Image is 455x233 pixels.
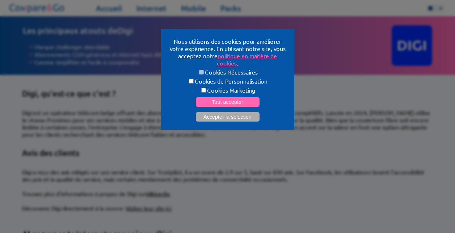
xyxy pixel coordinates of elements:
[199,70,204,75] input: Cookies Nécessaires
[196,112,260,122] button: Accepter la sélection
[189,79,194,84] input: Cookies de Personnalisation
[217,52,277,67] a: politique en matière de cookies
[170,86,286,94] label: Cookies Marketing
[196,97,260,107] button: Tout accepter
[201,88,206,93] input: Cookies Marketing
[170,68,286,76] label: Cookies Nécessaires
[170,77,286,85] label: Cookies de Personnalisation
[170,38,286,67] p: Nous utilisons des cookies pour améliorer votre expérience. En utilisant notre site, vous accepte...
